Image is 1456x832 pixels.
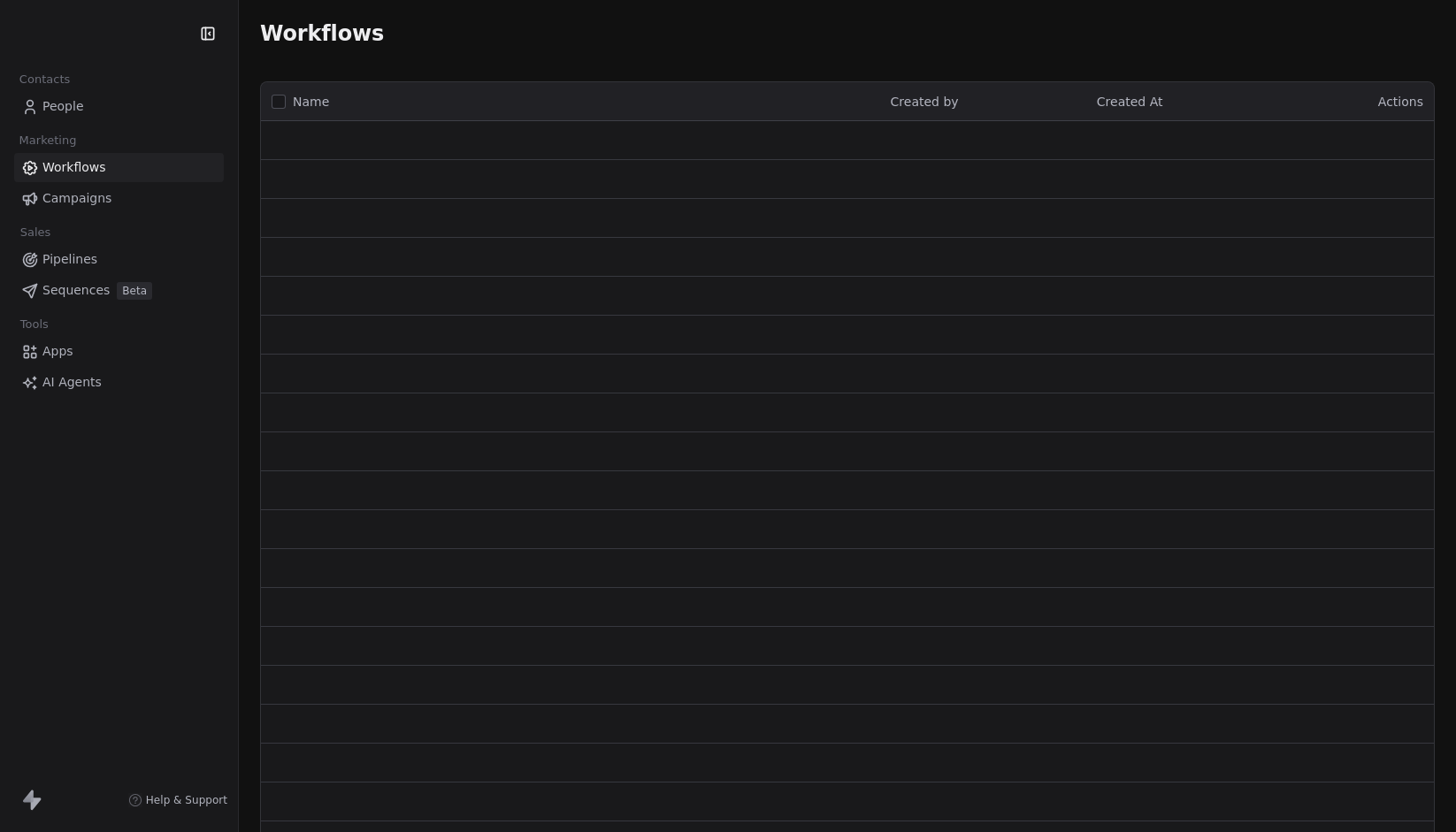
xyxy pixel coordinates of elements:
span: Created by [891,95,959,109]
span: People [42,97,84,116]
a: SequencesBeta [14,276,224,305]
span: Contacts [11,66,78,93]
span: Marketing [11,127,84,154]
span: Beta [117,282,152,300]
span: Pipelines [42,250,97,269]
span: Name [293,93,329,111]
span: Sequences [42,281,110,300]
a: Campaigns [14,184,224,213]
span: Workflows [42,158,106,177]
span: Tools [12,311,56,338]
a: AI Agents [14,368,224,397]
a: Apps [14,337,224,366]
span: Apps [42,342,73,361]
span: Workflows [260,21,384,46]
span: AI Agents [42,373,102,392]
a: Workflows [14,153,224,182]
span: Help & Support [146,793,227,807]
a: People [14,92,224,121]
span: Sales [12,219,58,246]
span: Created At [1097,95,1163,109]
span: Actions [1378,95,1423,109]
span: Campaigns [42,189,111,208]
a: Pipelines [14,245,224,274]
a: Help & Support [128,793,227,807]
